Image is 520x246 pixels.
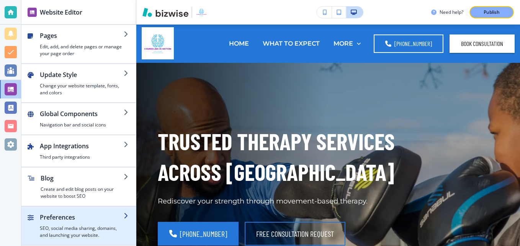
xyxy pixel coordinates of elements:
[21,64,136,102] button: Update StyleChange your website template, fonts, and colors
[158,222,239,246] a: [PHONE_NUMBER]
[40,8,82,17] h2: Website Editor
[21,135,136,167] button: App IntegrationsThird party integrations
[40,82,124,96] h4: Change your website template, fonts, and colors
[229,39,249,48] p: HOME
[40,154,124,161] h4: Third party integrations
[40,109,124,118] h2: Global Components
[21,103,136,134] button: Global ComponentsNavigation bar and social icons
[440,9,463,16] h3: Need help?
[40,31,124,40] h2: Pages
[40,213,124,222] h2: Preferences
[158,197,409,207] p: Rediscover your strength through movement-based therapy.
[450,34,515,53] button: BOOK CONSULTATION
[484,9,500,16] p: Publish
[142,8,188,17] img: Bizwise Logo
[263,39,320,48] p: WHAT TO EXPECT
[245,222,345,246] button: FREE CONSULTATION REQUEST
[28,8,37,17] img: editor icon
[334,39,353,48] p: MORE
[41,186,124,200] h4: Create and edit blog posts on your website to boost SEO
[195,6,208,18] img: Your Logo
[41,174,124,183] h2: Blog
[40,225,124,239] h4: SEO, social media sharing, domains, and launching your website.
[21,25,136,63] button: PagesEdit, add, and delete pages or manage your page order
[40,43,124,57] h4: Edit, add, and delete pages or manage your page order
[374,34,443,53] a: [PHONE_NUMBER]
[40,141,124,151] h2: App Integrations
[40,70,124,79] h2: Update Style
[142,27,174,59] img: Counseling in Motion
[40,121,124,128] h4: Navigation bar and social icons
[158,126,409,187] p: TRUSTED THERAPY SERVICES ACROSS [GEOGRAPHIC_DATA]
[21,167,136,206] button: BlogCreate and edit blog posts on your website to boost SEO
[469,6,514,18] button: Publish
[21,207,136,245] button: PreferencesSEO, social media sharing, domains, and launching your website.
